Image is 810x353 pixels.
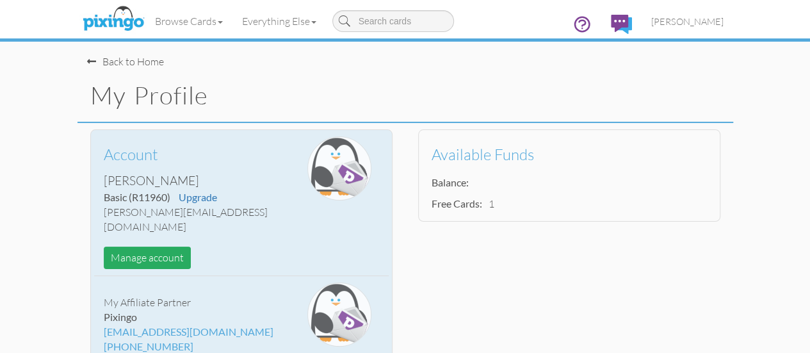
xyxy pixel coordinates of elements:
[642,5,733,38] a: [PERSON_NAME]
[104,295,281,310] div: My Affiliate Partner
[104,205,281,234] div: [PERSON_NAME][EMAIL_ADDRESS][DOMAIN_NAME]
[104,325,281,340] div: [EMAIL_ADDRESS][DOMAIN_NAME]
[432,197,482,209] strong: Free Cards:
[104,247,191,269] button: Manage account
[232,5,326,37] a: Everything Else
[87,54,164,69] div: Back to Home
[79,3,147,35] img: pixingo logo
[485,193,498,215] td: 1
[611,15,632,34] img: comments.svg
[432,146,697,163] h3: Available Funds
[307,136,371,201] img: pixingo-penguin.png
[651,16,724,27] span: [PERSON_NAME]
[104,191,170,203] span: Basic
[145,5,232,37] a: Browse Cards
[104,172,281,190] div: [PERSON_NAME]
[104,146,271,163] h3: Account
[179,191,217,203] a: Upgrade
[90,82,733,109] h1: My Profile
[432,176,469,188] strong: Balance:
[87,42,724,69] nav-back: Home
[307,283,371,347] img: pixingo-penguin.png
[104,310,281,325] div: Pixingo
[332,10,454,32] input: Search cards
[129,191,170,203] span: (R11960)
